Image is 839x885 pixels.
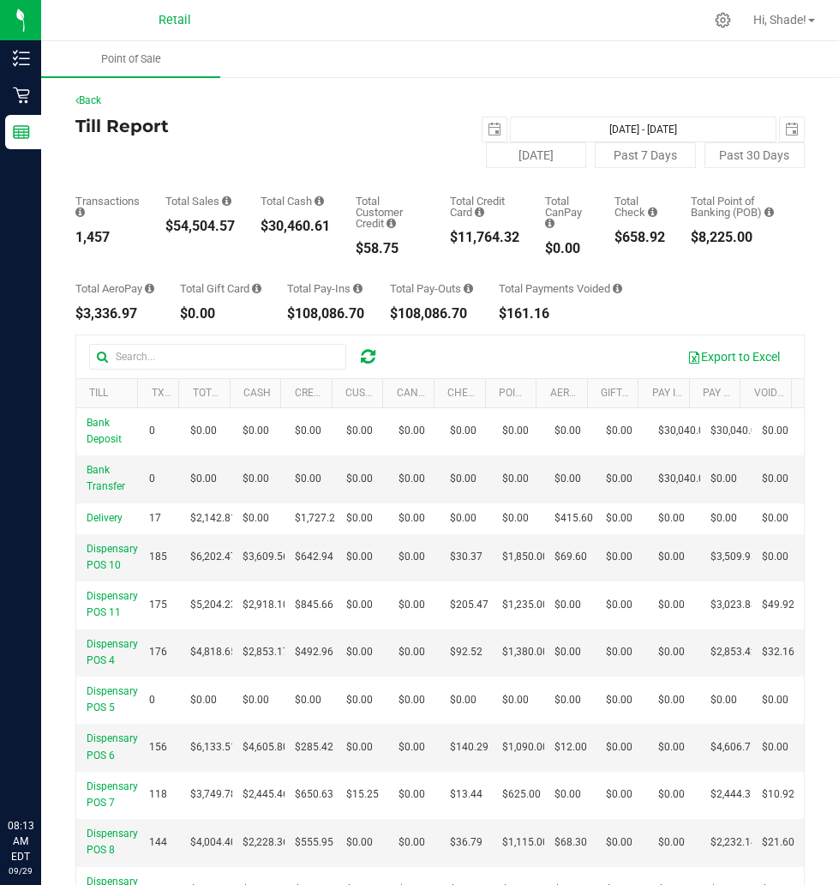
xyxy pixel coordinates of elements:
span: $0.00 [346,739,373,756]
div: Total Payments Voided [499,283,622,294]
span: $0.00 [243,510,269,527]
div: Transactions [75,196,140,218]
span: $0.00 [346,597,373,613]
span: $0.00 [450,692,476,708]
span: $0.00 [399,423,425,439]
span: $68.30 [554,834,587,851]
div: $0.00 [545,242,590,256]
span: $21.60 [762,834,794,851]
span: Dispensary POS 4 [87,638,138,666]
span: $0.00 [346,471,373,487]
div: $54,504.57 [165,220,235,233]
span: $2,232.14 [710,834,757,851]
span: $285.42 [295,739,333,756]
span: $0.00 [554,597,581,613]
input: Search... [89,344,346,370]
span: $642.94 [295,549,333,565]
span: 17 [149,510,161,527]
span: $0.00 [346,510,373,527]
span: $0.00 [554,471,581,487]
button: Export to Excel [676,342,791,371]
span: $625.00 [502,786,541,803]
span: $0.00 [554,423,581,439]
i: Sum of all successful, non-voided payment transaction amounts using account credit as the payment... [387,218,396,229]
span: $0.00 [554,786,581,803]
div: $58.75 [356,242,424,256]
div: $658.92 [614,231,665,244]
span: $0.00 [606,549,632,565]
span: 118 [149,786,167,803]
i: Sum of all successful, non-voided payment transaction amounts using check as the payment method. [648,207,657,218]
div: 1,457 [75,231,140,244]
span: $6,133.51 [190,739,237,756]
span: Bank Transfer [87,464,125,492]
span: $0.00 [658,739,685,756]
span: $0.00 [606,786,632,803]
button: Past 7 Days [595,142,695,168]
span: $4,606.75 [710,739,757,756]
button: [DATE] [486,142,586,168]
span: $0.00 [399,692,425,708]
span: $1,850.00 [502,549,548,565]
div: Total Cash [261,196,330,207]
span: $0.00 [658,549,685,565]
span: $2,228.36 [243,834,289,851]
span: $0.00 [502,692,529,708]
a: Gift Card [601,387,651,399]
span: $140.29 [450,739,488,756]
span: Dispensary POS 10 [87,543,138,571]
span: $1,727.21 [295,510,341,527]
a: Total Sales [193,387,256,399]
div: Total Pay-Ins [287,283,364,294]
span: $0.00 [710,471,737,487]
span: $30.37 [450,549,482,565]
span: $1,090.00 [502,739,548,756]
span: $0.00 [346,692,373,708]
i: Sum of all cash pay-outs removed from tills within the date range. [464,283,473,294]
inline-svg: Reports [13,123,30,141]
span: $0.00 [710,510,737,527]
span: $0.00 [243,692,269,708]
span: $492.96 [295,644,333,660]
span: $30,040.00 [658,471,710,487]
div: Total Gift Card [180,283,261,294]
span: 176 [149,644,167,660]
span: $0.00 [658,510,685,527]
span: $0.00 [399,786,425,803]
span: $0.00 [606,510,632,527]
span: $3,023.88 [710,597,757,613]
span: $0.00 [762,510,788,527]
div: $3,336.97 [75,307,154,321]
span: $5,204.23 [190,597,237,613]
span: $0.00 [450,471,476,487]
span: $0.00 [658,834,685,851]
i: Sum of all successful AeroPay payment transaction amounts for all purchases in the date range. Ex... [145,283,154,294]
span: select [482,117,506,141]
span: $2,142.81 [190,510,237,527]
span: $0.00 [295,692,321,708]
span: $1,235.00 [502,597,548,613]
span: $13.44 [450,786,482,803]
div: $108,086.70 [287,307,364,321]
div: $161.16 [499,307,622,321]
span: $0.00 [399,549,425,565]
span: $0.00 [399,510,425,527]
span: $15.25 [346,786,379,803]
div: $8,225.00 [691,231,779,244]
div: $11,764.32 [450,231,519,244]
span: $0.00 [399,471,425,487]
a: Cust Credit [345,387,408,399]
span: $6,202.47 [190,549,237,565]
span: $0.00 [346,834,373,851]
span: $0.00 [606,644,632,660]
span: $2,444.35 [710,786,757,803]
span: $0.00 [295,471,321,487]
i: Sum of all cash pay-ins added to tills within the date range. [353,283,363,294]
span: $0.00 [658,597,685,613]
div: Total Pay-Outs [390,283,473,294]
span: $0.00 [710,692,737,708]
span: Hi, Shade! [753,13,806,27]
span: 185 [149,549,167,565]
span: $0.00 [658,786,685,803]
span: $0.00 [606,692,632,708]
